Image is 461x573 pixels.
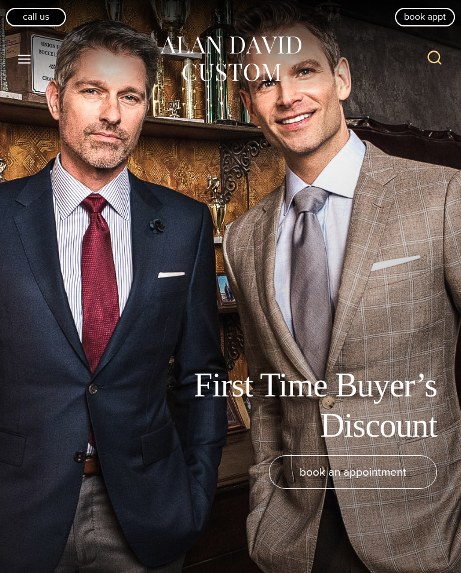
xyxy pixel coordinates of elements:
[395,8,455,26] a: book appt
[167,365,437,446] h1: First Time Buyer’s Discount
[269,455,437,489] a: book an appointment
[420,44,449,73] button: View Search Form
[158,32,303,86] img: Alan David Custom
[6,8,66,26] a: Call Us
[12,48,37,70] button: Open menu
[300,463,406,481] span: book an appointment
